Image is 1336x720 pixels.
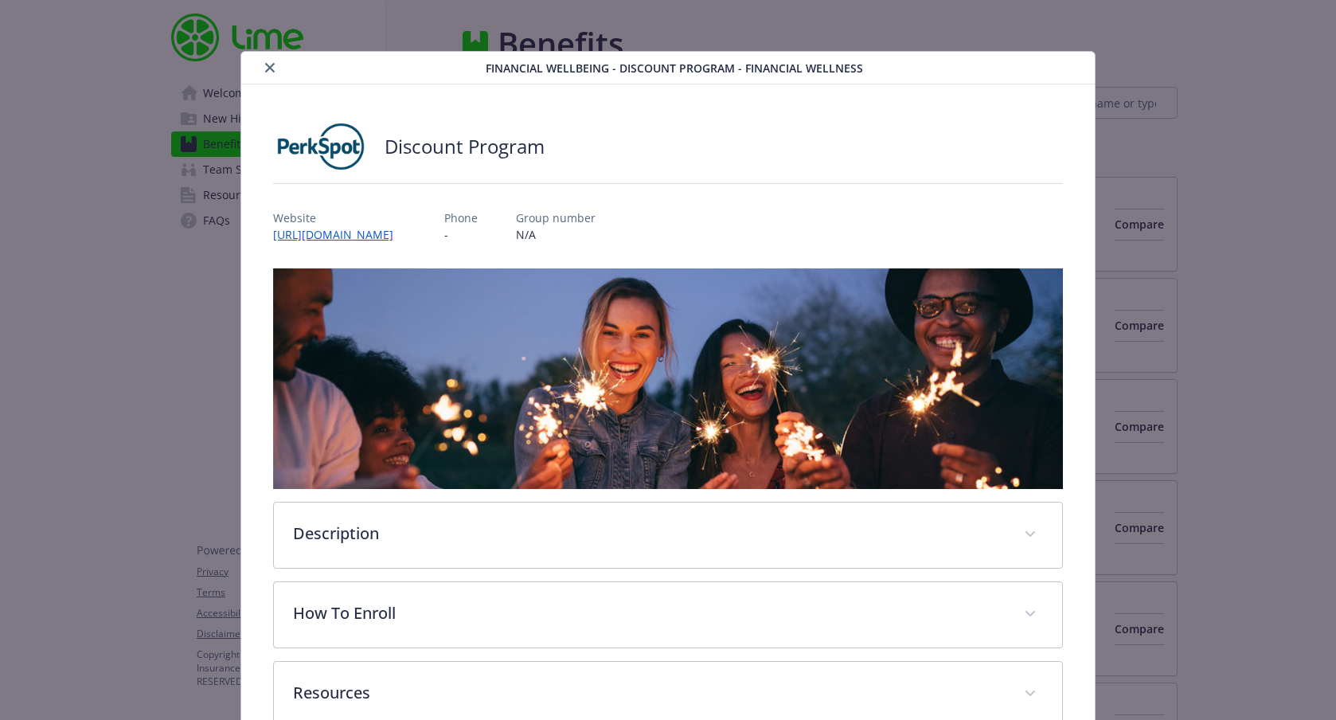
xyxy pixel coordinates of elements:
img: banner [273,268,1063,489]
button: close [260,58,279,77]
p: Description [293,522,1005,546]
p: - [444,226,478,243]
p: Resources [293,681,1005,705]
p: Phone [444,209,478,226]
h2: Discount Program [385,133,545,160]
p: How To Enroll [293,601,1005,625]
p: N/A [516,226,596,243]
div: Description [274,503,1062,568]
img: PerkSpot [273,123,369,170]
a: [URL][DOMAIN_NAME] [273,227,406,242]
span: Financial Wellbeing - Discount Program - Financial Wellness [486,60,863,76]
p: Group number [516,209,596,226]
p: Website [273,209,406,226]
div: How To Enroll [274,582,1062,648]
